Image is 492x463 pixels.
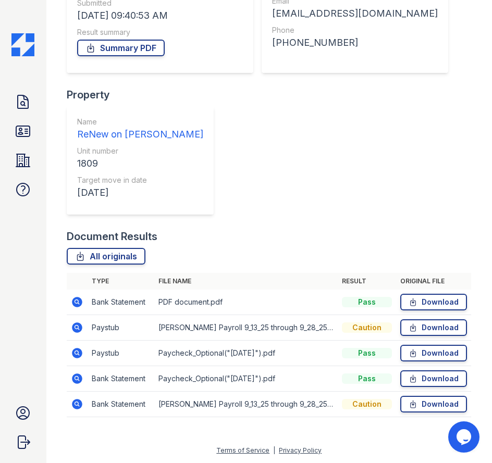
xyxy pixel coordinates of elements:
div: [DATE] [77,185,203,200]
div: Target move in date [77,175,203,185]
a: Name ReNew on [PERSON_NAME] [77,117,203,142]
div: Phone [272,25,438,35]
div: Pass [342,348,392,358]
a: Download [400,294,467,310]
a: Download [400,370,467,387]
a: Summary PDF [77,40,165,56]
div: Property [67,87,222,102]
div: Unit number [77,146,203,156]
td: Paycheck_Optional("[DATE]").pdf [154,341,338,366]
td: Paystub [88,315,154,341]
td: Bank Statement [88,366,154,392]
td: [PERSON_NAME] Payroll 9_13_25 through 9_28_25 - Google Sheets.pdf [154,392,338,417]
td: Paystub [88,341,154,366]
div: [EMAIL_ADDRESS][DOMAIN_NAME] [272,6,438,21]
div: ReNew on [PERSON_NAME] [77,127,203,142]
div: | [273,446,275,454]
a: All originals [67,248,145,265]
a: Privacy Policy [279,446,322,454]
th: Result [338,273,396,290]
div: Result summary [77,27,243,37]
th: File name [154,273,338,290]
th: Original file [396,273,471,290]
div: Document Results [67,229,157,244]
div: 1809 [77,156,203,171]
a: Download [400,396,467,412]
td: Bank Statement [88,290,154,315]
div: Caution [342,322,392,333]
div: Name [77,117,203,127]
th: Type [88,273,154,290]
td: Paycheck_Optional("[DATE]").pdf [154,366,338,392]
img: CE_Icon_Blue-c292c112584629df590d857e76928e9f676e5b41ef8f769ba2f05ee15b207248.png [11,33,34,56]
div: [PHONE_NUMBER] [272,35,438,50]
td: Bank Statement [88,392,154,417]
div: Pass [342,297,392,307]
td: [PERSON_NAME] Payroll 9_13_25 through 9_28_25 - Google Sheets.pdf [154,315,338,341]
a: Download [400,345,467,361]
a: Download [400,319,467,336]
div: [DATE] 09:40:53 AM [77,8,243,23]
div: Caution [342,399,392,409]
td: PDF document.pdf [154,290,338,315]
div: Pass [342,373,392,384]
iframe: chat widget [448,421,482,453]
a: Terms of Service [216,446,269,454]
